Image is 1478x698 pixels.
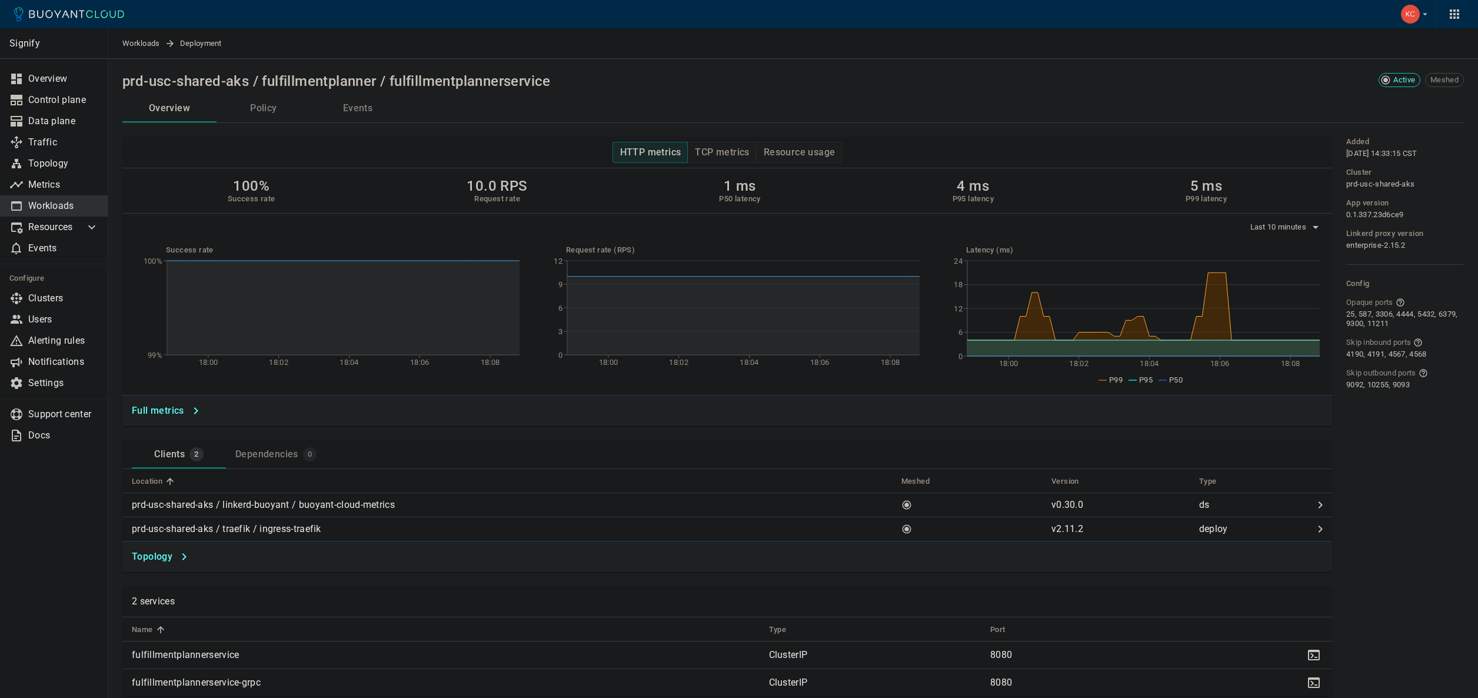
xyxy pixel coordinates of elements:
span: 2 [189,450,203,459]
p: v2.11.2 [1051,523,1083,534]
button: HTTP metrics [612,142,688,163]
tspan: 18:00 [999,359,1018,368]
p: Support center [28,408,99,420]
span: kubectl -n fulfillmentplanner describe service fulfillmentplannerservice [1305,650,1323,659]
a: Overview [122,94,217,122]
p: 8080 [990,677,1164,689]
p: ClusterIP [769,677,981,689]
h4: Topology [132,551,172,563]
span: enterprise-2.15.2 [1346,241,1405,250]
a: Topology [127,546,194,567]
a: Workloads [122,28,165,59]
h2: 10.0 RPS [467,178,527,194]
button: TCP metrics [687,142,756,163]
p: Clusters [28,293,99,304]
a: Dependencies0 [226,440,326,468]
span: 9092, 10255, 9093 [1346,380,1410,390]
span: Mon, 09 Dec 2024 20:33:15 UTC [1346,149,1417,158]
tspan: 18:04 [339,358,359,367]
tspan: 99% [148,351,162,360]
span: Meshed [1426,75,1463,85]
span: Active [1389,75,1420,85]
span: Version [1051,476,1094,487]
span: kubectl -n fulfillmentplanner describe service fulfillmentplannerservice-grpc [1305,677,1323,687]
a: Policy [217,94,311,122]
h5: Location [132,477,162,486]
a: Clients2 [132,440,226,468]
span: Meshed [901,476,945,487]
p: Alerting rules [28,335,99,347]
h5: App version [1346,198,1389,208]
tspan: 18:08 [481,358,500,367]
h5: Request rate (RPS) [566,245,923,255]
p: Events [28,242,99,254]
span: Skip outbound ports [1346,368,1416,378]
span: Type [769,624,802,635]
tspan: 18:02 [669,358,688,367]
button: Resource usage [756,142,843,163]
tspan: 6 [558,304,562,313]
button: Full metrics [127,400,205,421]
tspan: 18:04 [1140,359,1159,368]
h5: Linkerd proxy version [1346,229,1423,238]
span: Type [1199,476,1232,487]
h2: prd-usc-shared-aks / fulfillmentplanner / fulfillmentplannerservice [122,73,551,89]
p: prd-usc-shared-aks / linkerd-buoyant / buoyant-cloud-metrics [132,499,395,511]
p: Notifications [28,356,99,368]
span: Location [132,476,178,487]
p: 8080 [990,649,1164,661]
tspan: 18:02 [269,358,288,367]
h5: Success rate [166,245,522,255]
h2: 4 ms [953,178,994,194]
h5: Version [1051,477,1079,486]
span: 25, 587, 3306, 4444, 5432, 6379, 9300, 11211 [1346,310,1462,328]
span: Opaque ports [1346,298,1393,307]
p: Resources [28,221,75,233]
div: Dependencies [231,444,298,460]
tspan: 18 [954,280,963,289]
h5: Port [990,625,1006,634]
h5: Name [132,625,153,634]
button: Events [311,94,405,122]
tspan: 0 [558,351,562,360]
span: 4190, 4191, 4567, 4568 [1346,350,1427,359]
p: Users [28,314,99,325]
p: prd-usc-shared-aks / traefik / ingress-traefik [132,523,321,535]
h5: Cluster [1346,168,1372,177]
h5: Request rate [467,194,527,204]
h4: HTTP metrics [620,147,681,158]
h4: TCP metrics [695,147,749,158]
span: Last 10 minutes [1250,222,1309,232]
h5: Type [1199,477,1217,486]
tspan: 0 [958,352,963,361]
h5: Configure [9,274,99,283]
h5: P95 latency [953,194,994,204]
p: Control plane [28,94,99,106]
h5: P99 latency [1186,194,1227,204]
h5: Meshed [901,477,930,486]
tspan: 18:02 [1069,359,1088,368]
p: deploy [1199,523,1309,535]
p: ClusterIP [769,649,981,661]
svg: Ports that bypass the Linkerd proxy for incoming connections [1413,338,1423,347]
p: Topology [28,158,99,169]
tspan: 18:06 [410,358,430,367]
h5: Success rate [228,194,275,204]
h2: 5 ms [1186,178,1227,194]
tspan: 18:04 [740,358,759,367]
p: Metrics [28,179,99,191]
p: v0.30.0 [1051,499,1083,510]
tspan: 18:00 [199,358,218,367]
h2: 100% [228,178,275,194]
svg: Ports that bypass the Linkerd proxy for outgoing connections [1419,368,1428,378]
span: prd-usc-shared-aks [1346,180,1414,189]
p: ds [1199,499,1309,511]
span: P50 [1169,375,1183,384]
div: Clients [149,444,185,460]
tspan: 100% [144,257,162,265]
tspan: 6 [958,328,963,337]
h5: Latency (ms) [966,245,1323,255]
p: Docs [28,430,99,441]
